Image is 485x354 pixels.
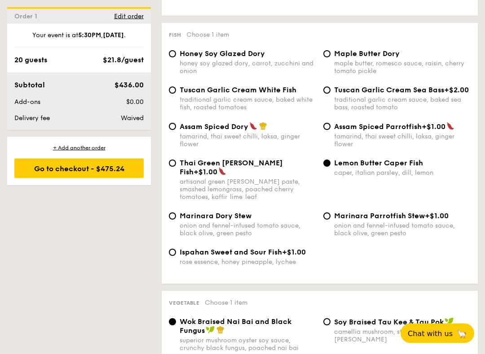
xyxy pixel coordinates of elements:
span: Assam Spiced Parrotfish [334,123,422,131]
div: camellia mushroom, star anise, [PERSON_NAME] [334,328,471,344]
span: ⁠Soy Braised Tau Kee & Tau Pok [334,318,444,327]
div: artisanal green [PERSON_NAME] paste, smashed lemongrass, poached cherry tomatoes, kaffir lime leaf [180,178,316,201]
input: Tuscan Garlic Cream White Fishtraditional garlic cream sauce, baked white fish, roasted tomatoes [169,87,176,94]
strong: [DATE] [103,31,124,39]
div: 20 guests [14,55,47,65]
span: +$1.00 [194,168,217,177]
img: icon-spicy.37a8142b.svg [446,122,454,130]
input: Maple Butter Dorymaple butter, romesco sauce, raisin, cherry tomato pickle [323,51,331,58]
input: Marinara Dory Stewonion and fennel-infused tomato sauce, black olive, green pesto [169,213,176,220]
img: icon-spicy.37a8142b.svg [218,168,226,176]
span: Choose 1 item [186,31,229,39]
span: $436.00 [115,81,144,89]
div: tamarind, thai sweet chilli, laksa, ginger flower [334,133,471,148]
span: Assam Spiced Dory [180,123,248,131]
input: Ispahan Sweet and Sour Fish+$1.00rose essence, honey pineapple, lychee [169,249,176,256]
span: +$1.00 [282,248,306,257]
div: Your event is at , . [14,31,144,47]
span: Lemon Butter Caper Fish [334,159,423,168]
input: Assam Spiced Parrotfish+$1.00tamarind, thai sweet chilli, laksa, ginger flower [323,123,331,130]
span: 🦙 [456,328,467,339]
strong: 5:30PM [78,31,101,39]
span: Wok Braised Nai Bai and Black Fungus [180,318,291,335]
div: caper, italian parsley, dill, lemon [334,169,471,177]
span: Honey Soy Glazed Dory [180,50,265,58]
img: icon-chef-hat.a58ddaea.svg [216,326,225,334]
div: onion and fennel-infused tomato sauce, black olive, green pesto [334,222,471,237]
div: Go to checkout - $475.24 [14,159,144,178]
img: icon-vegan.f8ff3823.svg [445,318,454,326]
div: traditional garlic cream sauce, baked sea bass, roasted tomato [334,96,471,112]
span: Tuscan Garlic Cream Sea Bass [334,86,444,95]
span: Delivery fee [14,114,50,122]
input: Wok Braised Nai Bai and Black Fungussuperior mushroom oyster soy sauce, crunchy black fungus, poa... [169,319,176,326]
span: Vegetable [169,300,199,307]
span: Add-ons [14,98,40,106]
div: maple butter, romesco sauce, raisin, cherry tomato pickle [334,60,471,75]
div: + Add another order [14,144,144,151]
span: +$1.00 [422,123,445,131]
span: Tuscan Garlic Cream White Fish [180,86,296,95]
span: +$1.00 [425,212,449,220]
input: Lemon Butter Caper Fishcaper, italian parsley, dill, lemon [323,160,331,167]
div: $21.8/guest [103,55,144,65]
span: Fish [169,32,181,39]
span: Ispahan Sweet and Sour Fish [180,248,282,257]
span: Marinara Dory Stew [180,212,251,220]
span: Waived [121,114,144,122]
input: Assam Spiced Dorytamarind, thai sweet chilli, laksa, ginger flower [169,123,176,130]
div: onion and fennel-infused tomato sauce, black olive, green pesto [180,222,316,237]
input: Marinara Parrotfish Stew+$1.00onion and fennel-infused tomato sauce, black olive, green pesto [323,213,331,220]
input: Thai Green [PERSON_NAME] Fish+$1.00artisanal green [PERSON_NAME] paste, smashed lemongrass, poach... [169,160,176,167]
button: Chat with us🦙 [401,324,474,343]
span: Maple Butter Dory [334,50,400,58]
img: icon-chef-hat.a58ddaea.svg [259,122,267,130]
div: honey soy glazed dory, carrot, zucchini and onion [180,60,316,75]
span: Order 1 [14,13,41,20]
span: Chat with us [408,329,453,338]
img: icon-spicy.37a8142b.svg [249,122,257,130]
span: Edit order [114,13,144,20]
span: +$2.00 [444,86,469,95]
span: $0.00 [126,98,144,106]
span: Subtotal [14,81,45,89]
img: icon-vegan.f8ff3823.svg [206,326,215,334]
span: Marinara Parrotfish Stew [334,212,425,220]
div: superior mushroom oyster soy sauce, crunchy black fungus, poached nai bai [180,337,316,352]
input: Honey Soy Glazed Doryhoney soy glazed dory, carrot, zucchini and onion [169,51,176,58]
input: ⁠Soy Braised Tau Kee & Tau Pokcamellia mushroom, star anise, [PERSON_NAME] [323,319,331,326]
div: rose essence, honey pineapple, lychee [180,259,316,266]
input: Tuscan Garlic Cream Sea Bass+$2.00traditional garlic cream sauce, baked sea bass, roasted tomato [323,87,331,94]
span: Choose 1 item [205,299,247,307]
div: traditional garlic cream sauce, baked white fish, roasted tomatoes [180,96,316,112]
div: tamarind, thai sweet chilli, laksa, ginger flower [180,133,316,148]
span: Thai Green [PERSON_NAME] Fish [180,159,283,177]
